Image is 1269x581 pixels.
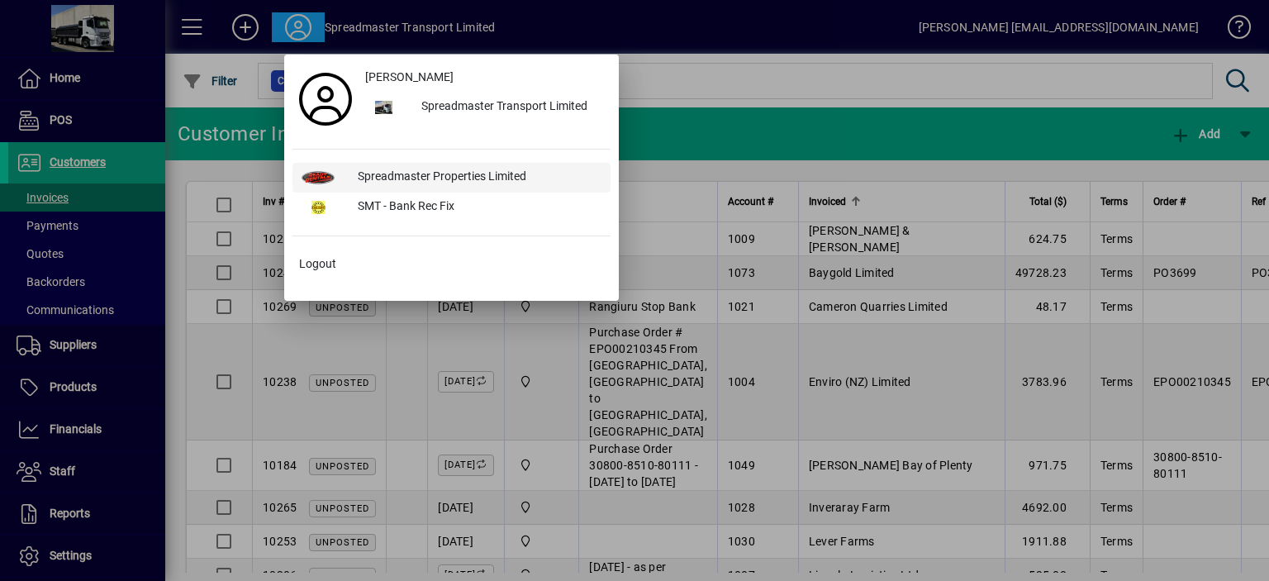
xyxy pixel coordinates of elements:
div: Spreadmaster Properties Limited [345,163,611,193]
span: Logout [299,255,336,273]
button: Spreadmaster Transport Limited [359,93,611,122]
span: [PERSON_NAME] [365,69,454,86]
a: [PERSON_NAME] [359,63,611,93]
button: Spreadmaster Properties Limited [292,163,611,193]
div: Spreadmaster Transport Limited [408,93,611,122]
button: Logout [292,250,611,279]
a: Profile [292,84,359,114]
button: SMT - Bank Rec Fix [292,193,611,222]
div: SMT - Bank Rec Fix [345,193,611,222]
